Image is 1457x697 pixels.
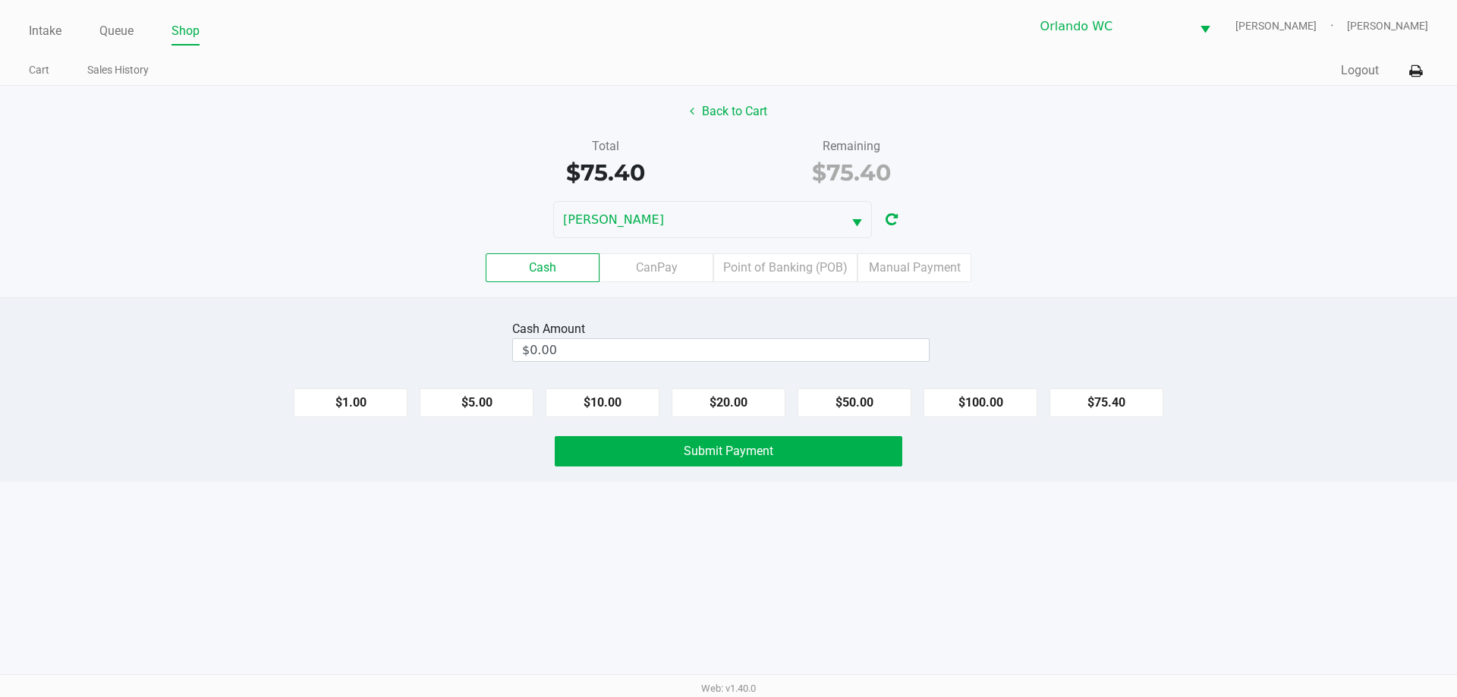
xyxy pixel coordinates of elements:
button: Back to Cart [680,97,777,126]
div: $75.40 [740,155,964,190]
a: Queue [99,20,134,42]
div: Remaining [740,137,964,155]
button: Submit Payment [555,436,902,466]
button: $20.00 [672,388,785,417]
button: $10.00 [546,388,659,417]
a: Shop [172,20,200,42]
span: Submit Payment [684,444,773,458]
button: $50.00 [798,388,911,417]
a: Cart [29,61,49,80]
div: Total [493,137,717,155]
label: Point of Banking (POB) [713,253,858,282]
button: Select [1191,8,1219,44]
button: $5.00 [420,388,533,417]
label: Manual Payment [858,253,971,282]
div: $75.40 [493,155,717,190]
label: Cash [486,253,599,282]
button: Select [842,202,871,237]
label: CanPay [599,253,713,282]
span: Orlando WC [1040,17,1182,36]
span: Web: v1.40.0 [701,683,756,694]
button: Logout [1341,61,1379,80]
button: $100.00 [924,388,1037,417]
span: [PERSON_NAME] [1235,18,1347,34]
button: $1.00 [294,388,408,417]
span: [PERSON_NAME] [1347,18,1428,34]
div: Cash Amount [512,320,591,338]
span: [PERSON_NAME] [563,211,833,229]
a: Intake [29,20,61,42]
button: $75.40 [1049,388,1163,417]
a: Sales History [87,61,149,80]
